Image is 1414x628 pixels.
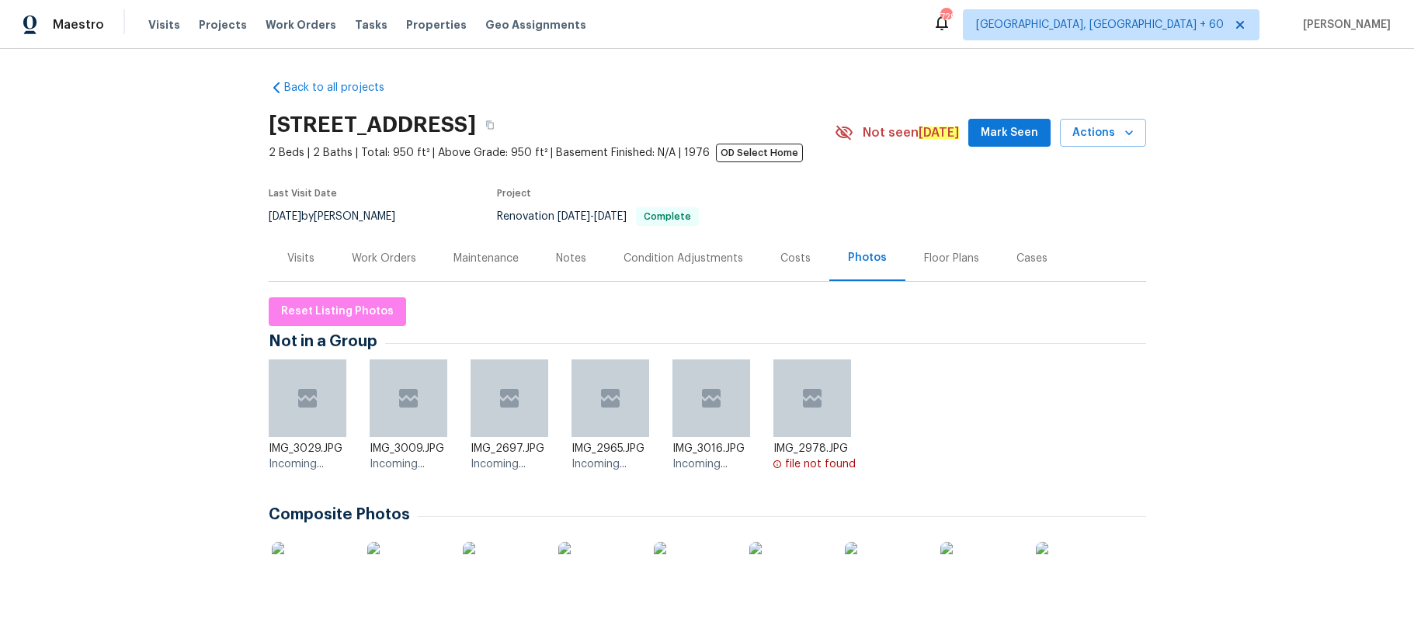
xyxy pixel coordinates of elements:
[269,441,358,456] div: IMG_3029.JPG
[968,119,1051,147] button: Mark Seen
[716,144,803,162] span: OD Select Home
[485,17,586,33] span: Geo Assignments
[269,145,835,161] span: 2 Beds | 2 Baths | Total: 950 ft² | Above Grade: 950 ft² | Basement Finished: N/A | 1976
[624,251,743,266] div: Condition Adjustments
[919,127,959,139] em: [DATE]
[572,441,661,456] div: IMG_2965.JPG
[924,251,979,266] div: Floor Plans
[406,17,467,33] span: Properties
[1016,251,1047,266] div: Cases
[269,211,301,222] span: [DATE]
[1297,17,1391,33] span: [PERSON_NAME]
[497,189,531,198] span: Project
[148,17,180,33] span: Visits
[476,111,504,139] button: Copy Address
[453,251,519,266] div: Maintenance
[940,9,951,25] div: 729
[355,19,387,30] span: Tasks
[558,211,627,222] span: -
[471,456,526,472] div: Incoming...
[780,251,811,266] div: Costs
[471,441,560,456] div: IMG_2697.JPG
[558,211,590,222] span: [DATE]
[352,251,416,266] div: Work Orders
[269,507,418,522] span: Composite Photos
[269,297,406,326] button: Reset Listing Photos
[672,441,762,456] div: IMG_3016.JPG
[1072,123,1134,143] span: Actions
[53,17,104,33] span: Maestro
[976,17,1224,33] span: [GEOGRAPHIC_DATA], [GEOGRAPHIC_DATA] + 60
[594,211,627,222] span: [DATE]
[266,17,336,33] span: Work Orders
[199,17,247,33] span: Projects
[269,207,414,226] div: by [PERSON_NAME]
[269,334,385,349] span: Not in a Group
[269,456,324,472] div: Incoming...
[370,441,459,456] div: IMG_3009.JPG
[848,250,887,265] div: Photos
[281,302,394,321] span: Reset Listing Photos
[672,456,728,472] div: Incoming...
[269,80,418,95] a: Back to all projects
[572,456,627,472] div: Incoming...
[269,117,476,133] h2: [STREET_ADDRESS]
[497,211,699,222] span: Renovation
[773,441,863,456] div: IMG_2978.JPG
[981,123,1038,143] span: Mark Seen
[863,125,959,141] span: Not seen
[287,251,314,266] div: Visits
[370,456,425,472] div: Incoming...
[1060,119,1146,147] button: Actions
[638,212,697,221] span: Complete
[556,251,586,266] div: Notes
[785,456,856,472] div: file not found
[269,189,337,198] span: Last Visit Date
